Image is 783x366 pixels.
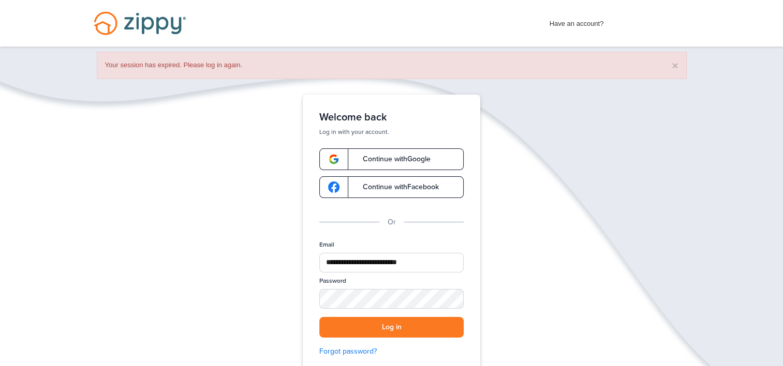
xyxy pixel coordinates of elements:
[319,148,464,170] a: google-logoContinue withGoogle
[319,346,464,357] a: Forgot password?
[319,289,464,309] input: Password
[352,184,439,191] span: Continue with Facebook
[388,217,396,228] p: Or
[319,317,464,338] button: Log in
[319,277,346,285] label: Password
[319,176,464,198] a: google-logoContinue withFacebook
[319,128,464,136] p: Log in with your account.
[319,111,464,124] h1: Welcome back
[550,13,604,29] span: Have an account?
[319,240,334,249] label: Email
[672,60,678,71] button: ×
[328,181,339,193] img: google-logo
[97,52,687,79] div: Your session has expired. Please log in again.
[319,253,464,272] input: Email
[352,156,431,163] span: Continue with Google
[328,154,339,165] img: google-logo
